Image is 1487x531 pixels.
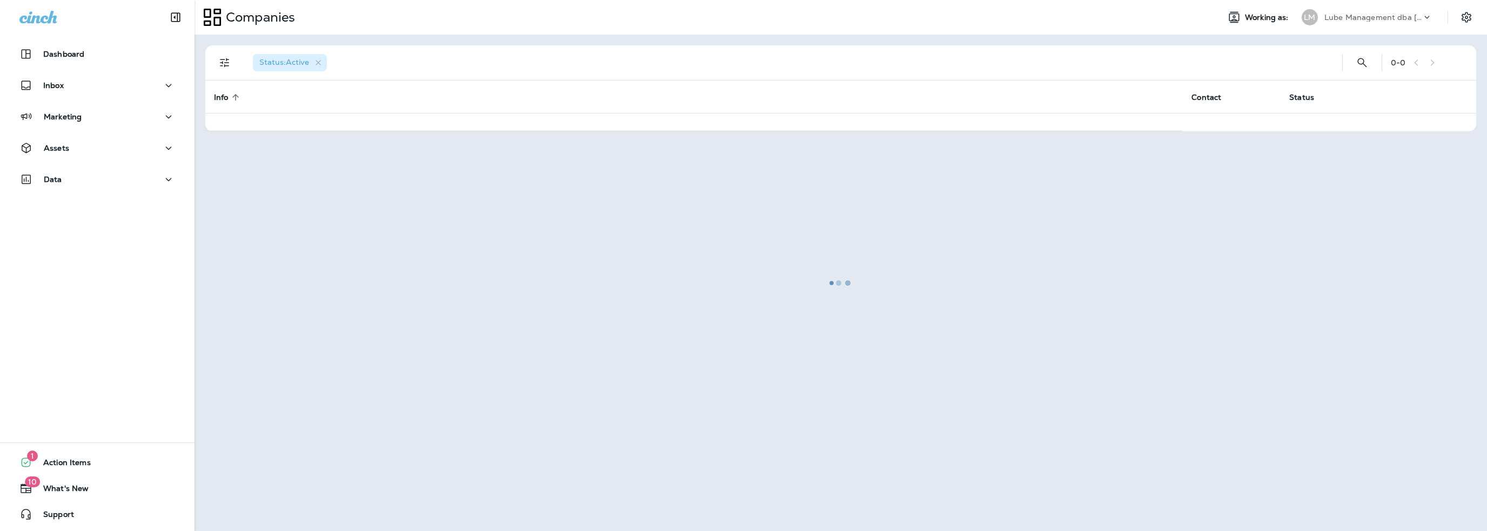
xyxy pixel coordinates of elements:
button: 1Action Items [11,452,184,473]
p: Lube Management dba [PERSON_NAME] [1324,13,1422,22]
button: Support [11,503,184,525]
button: Settings [1457,8,1476,27]
p: Data [44,175,62,184]
span: Working as: [1245,13,1291,22]
span: Support [32,510,74,523]
button: Collapse Sidebar [160,6,191,28]
button: Marketing [11,106,184,127]
p: Marketing [44,112,82,121]
span: 1 [27,451,38,461]
p: Dashboard [43,50,84,58]
button: Dashboard [11,43,184,65]
p: Inbox [43,81,64,90]
button: Data [11,169,184,190]
span: What's New [32,484,89,497]
button: 10What's New [11,478,184,499]
span: 10 [25,476,40,487]
div: LM [1302,9,1318,25]
button: Inbox [11,75,184,96]
span: Action Items [32,458,91,471]
button: Assets [11,137,184,159]
p: Companies [222,9,295,25]
p: Assets [44,144,69,152]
